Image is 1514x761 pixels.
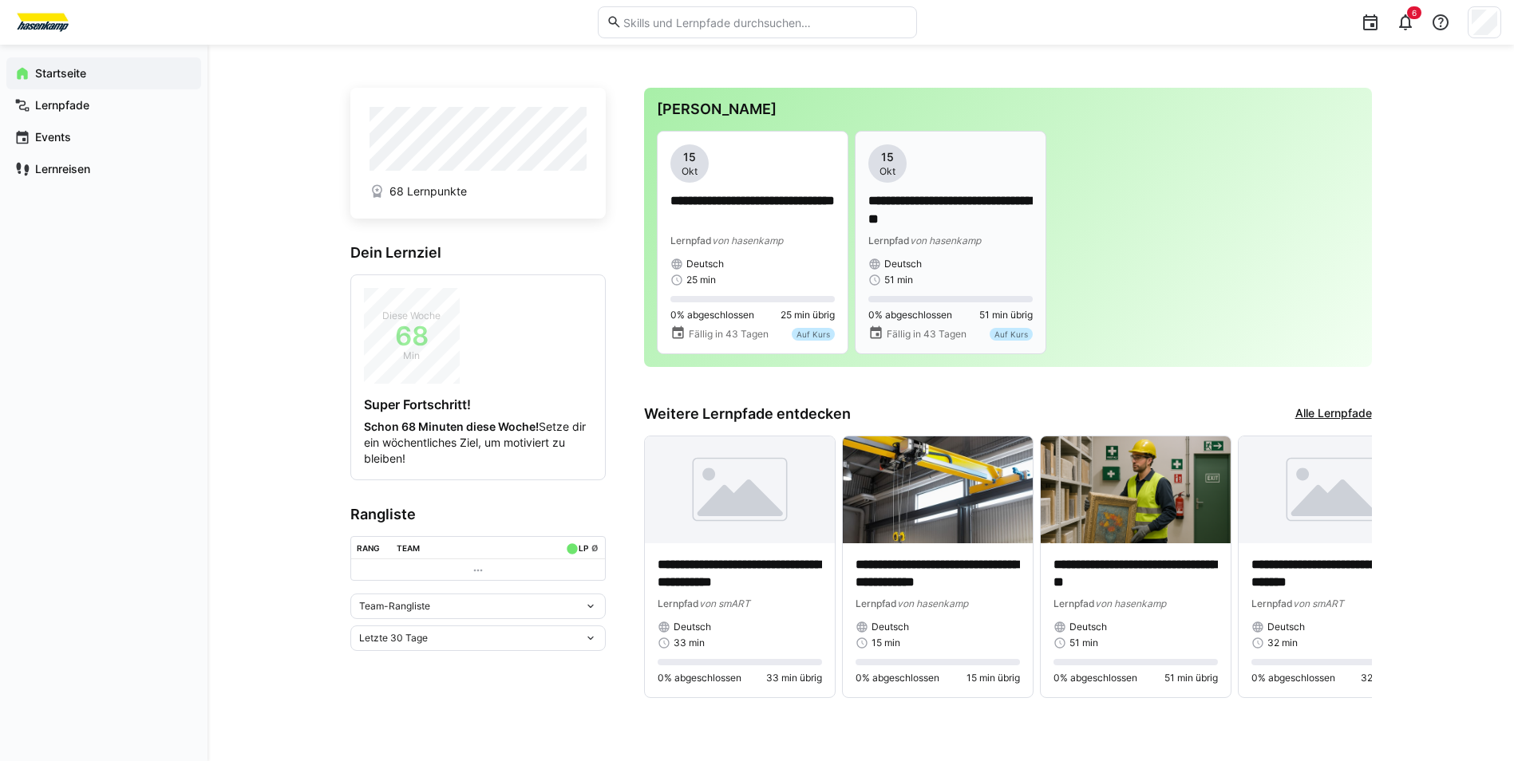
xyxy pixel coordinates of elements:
[884,258,922,270] span: Deutsch
[880,165,895,178] span: Okt
[712,235,783,246] span: von hasenkamp
[683,149,696,165] span: 15
[868,309,952,321] span: 0% abgeschlossen
[644,405,851,423] h3: Weitere Lernpfade entdecken
[689,328,769,341] span: Fällig in 43 Tagen
[359,632,428,645] span: Letzte 30 Tage
[856,672,939,684] span: 0% abgeschlossen
[1053,597,1095,609] span: Lernpfad
[1295,405,1372,423] a: Alle Lernpfade
[397,543,420,553] div: Team
[856,597,897,609] span: Lernpfad
[389,183,467,199] span: 68 Lernpunkte
[843,436,1033,543] img: image
[766,672,822,684] span: 33 min übrig
[686,274,716,286] span: 25 min
[872,637,900,649] span: 15 min
[1361,672,1416,684] span: 32 min übrig
[872,621,909,633] span: Deutsch
[674,621,711,633] span: Deutsch
[1041,436,1231,543] img: image
[645,436,835,543] img: image
[792,328,835,341] div: Auf Kurs
[1412,8,1417,18] span: 6
[1267,621,1305,633] span: Deutsch
[591,540,599,554] a: ø
[1251,672,1335,684] span: 0% abgeschlossen
[967,672,1020,684] span: 15 min übrig
[622,15,907,30] input: Skills und Lernpfade durchsuchen…
[1053,672,1137,684] span: 0% abgeschlossen
[359,600,430,613] span: Team-Rangliste
[990,328,1033,341] div: Auf Kurs
[682,165,698,178] span: Okt
[350,506,606,523] h3: Rangliste
[658,597,699,609] span: Lernpfad
[350,244,606,262] h3: Dein Lernziel
[364,419,592,467] p: Setze dir ein wöchentliches Ziel, um motiviert zu bleiben!
[686,258,724,270] span: Deutsch
[658,672,741,684] span: 0% abgeschlossen
[1293,597,1344,609] span: von smART
[884,274,913,286] span: 51 min
[1069,637,1098,649] span: 51 min
[1164,672,1218,684] span: 51 min übrig
[1239,436,1429,543] img: image
[674,637,705,649] span: 33 min
[781,309,835,321] span: 25 min übrig
[897,597,968,609] span: von hasenkamp
[910,235,981,246] span: von hasenkamp
[657,101,1359,118] h3: [PERSON_NAME]
[887,328,967,341] span: Fällig in 43 Tagen
[979,309,1033,321] span: 51 min übrig
[881,149,894,165] span: 15
[1251,597,1293,609] span: Lernpfad
[357,543,380,553] div: Rang
[670,309,754,321] span: 0% abgeschlossen
[364,420,539,433] strong: Schon 68 Minuten diese Woche!
[699,597,750,609] span: von smART
[670,235,712,246] span: Lernpfad
[868,235,910,246] span: Lernpfad
[364,396,592,412] h4: Super Fortschritt!
[1267,637,1298,649] span: 32 min
[579,543,588,553] div: LP
[1069,621,1107,633] span: Deutsch
[1095,597,1166,609] span: von hasenkamp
